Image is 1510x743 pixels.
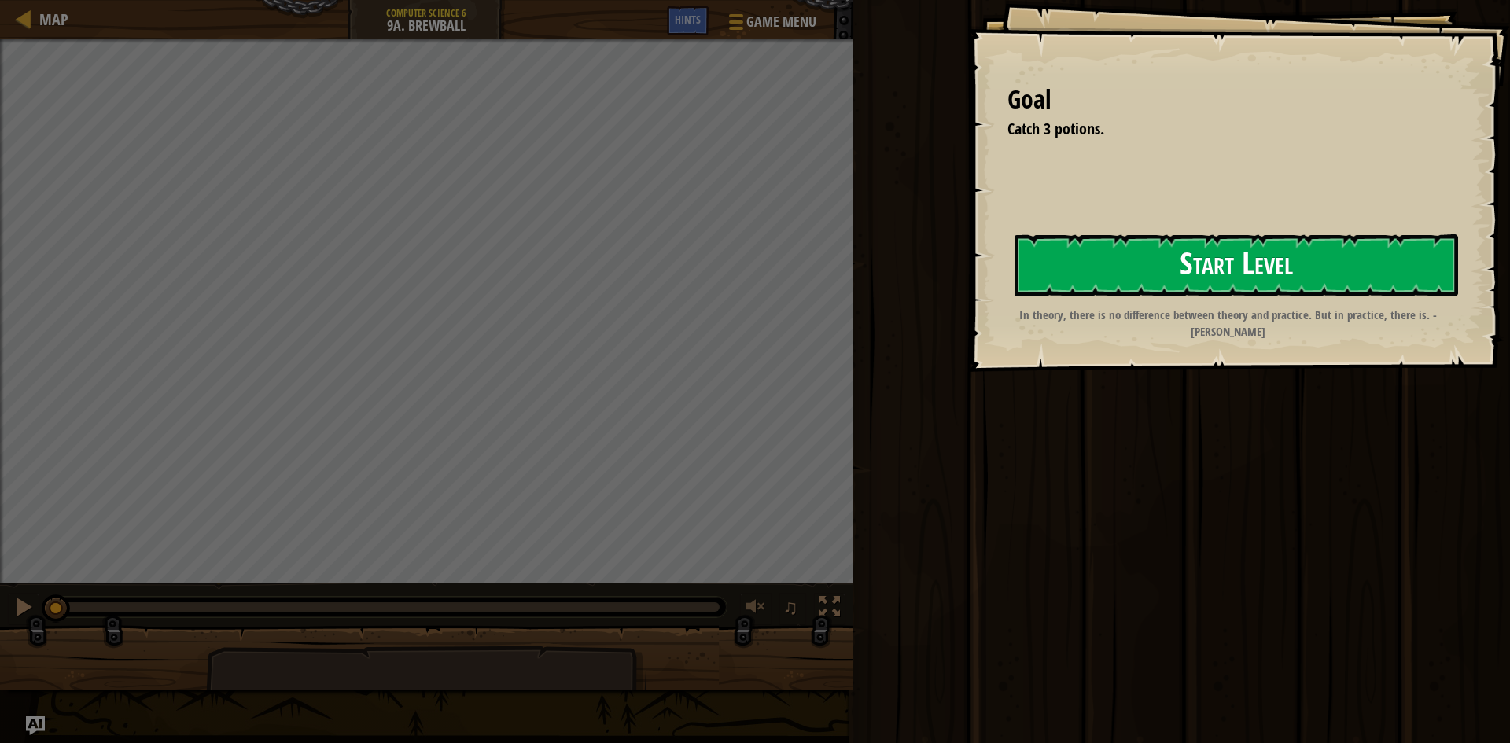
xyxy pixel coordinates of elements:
span: Hints [675,12,701,27]
span: Game Menu [746,12,816,32]
span: Catch 3 potions. [1007,118,1104,139]
button: Ctrl + P: Pause [8,593,39,625]
span: ♫ [783,595,798,619]
a: Map [31,9,68,30]
span: Map [39,9,68,30]
div: Goal [1007,82,1455,118]
button: Game Menu [716,6,826,43]
button: Ask AI [26,716,45,735]
li: Catch 3 potions. [988,118,1451,141]
button: Toggle fullscreen [814,593,845,625]
button: Adjust volume [740,593,772,625]
button: Start Level [1015,234,1458,296]
strong: In theory, there is no difference between theory and practice. But in practice, there is. - [PERS... [1019,307,1437,340]
button: ♫ [779,593,806,625]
